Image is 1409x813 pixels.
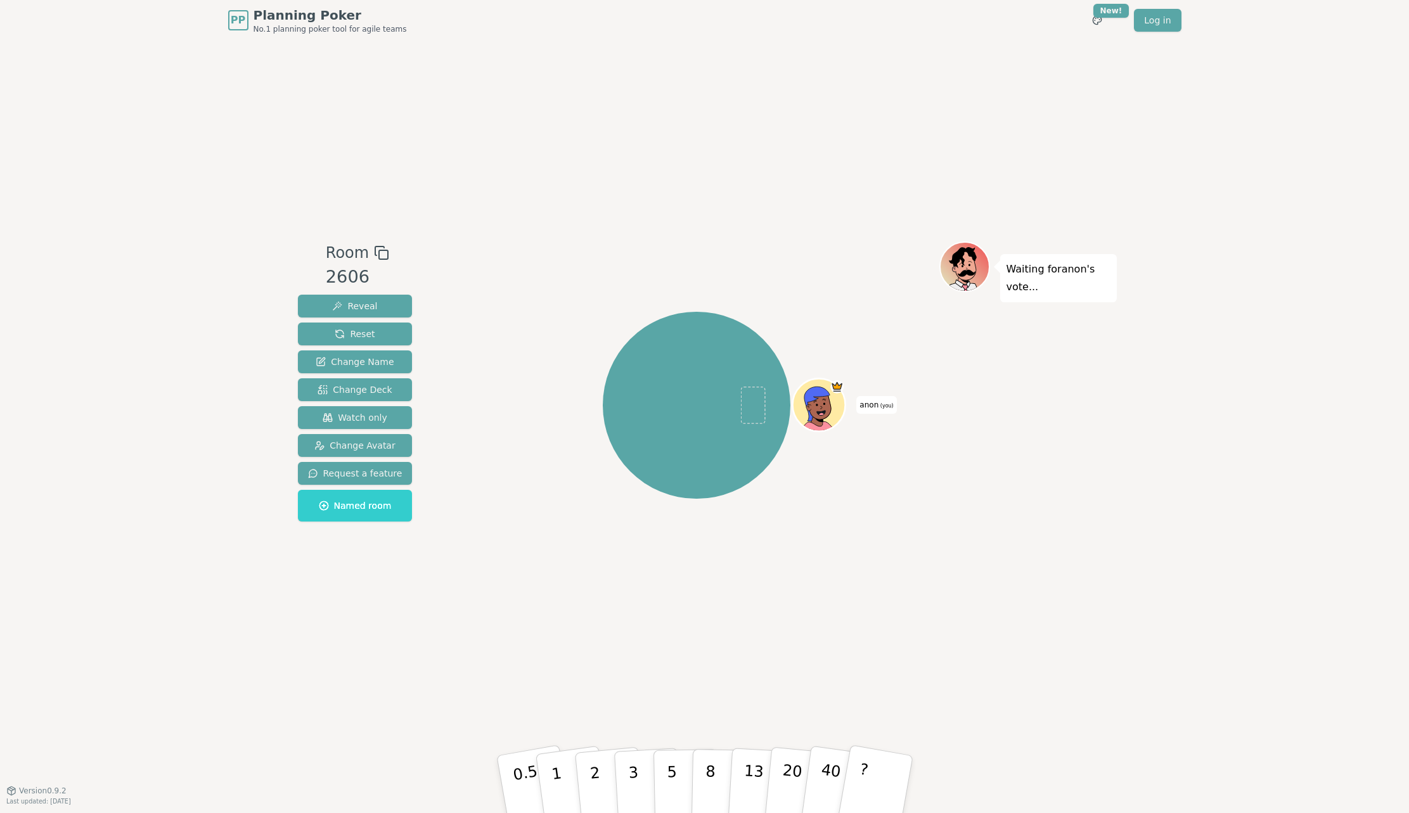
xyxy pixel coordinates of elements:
[298,295,413,317] button: Reveal
[254,6,407,24] span: Planning Poker
[316,355,394,368] span: Change Name
[1086,9,1109,32] button: New!
[298,378,413,401] button: Change Deck
[298,323,413,345] button: Reset
[1093,4,1129,18] div: New!
[314,439,396,452] span: Change Avatar
[335,328,375,340] span: Reset
[319,499,392,512] span: Named room
[228,6,407,34] a: PPPlanning PokerNo.1 planning poker tool for agile teams
[326,264,389,290] div: 2606
[231,13,245,28] span: PP
[856,396,896,414] span: Click to change your name
[254,24,407,34] span: No.1 planning poker tool for agile teams
[298,490,413,522] button: Named room
[878,403,894,409] span: (you)
[318,383,392,396] span: Change Deck
[323,411,387,424] span: Watch only
[794,380,844,430] button: Click to change your avatar
[298,434,413,457] button: Change Avatar
[326,241,369,264] span: Room
[19,786,67,796] span: Version 0.9.2
[1007,260,1110,296] p: Waiting for anon 's vote...
[332,300,377,312] span: Reveal
[298,462,413,485] button: Request a feature
[308,467,402,480] span: Request a feature
[6,786,67,796] button: Version0.9.2
[298,406,413,429] button: Watch only
[298,350,413,373] button: Change Name
[6,798,71,805] span: Last updated: [DATE]
[830,380,844,394] span: anon is the host
[1134,9,1181,32] a: Log in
